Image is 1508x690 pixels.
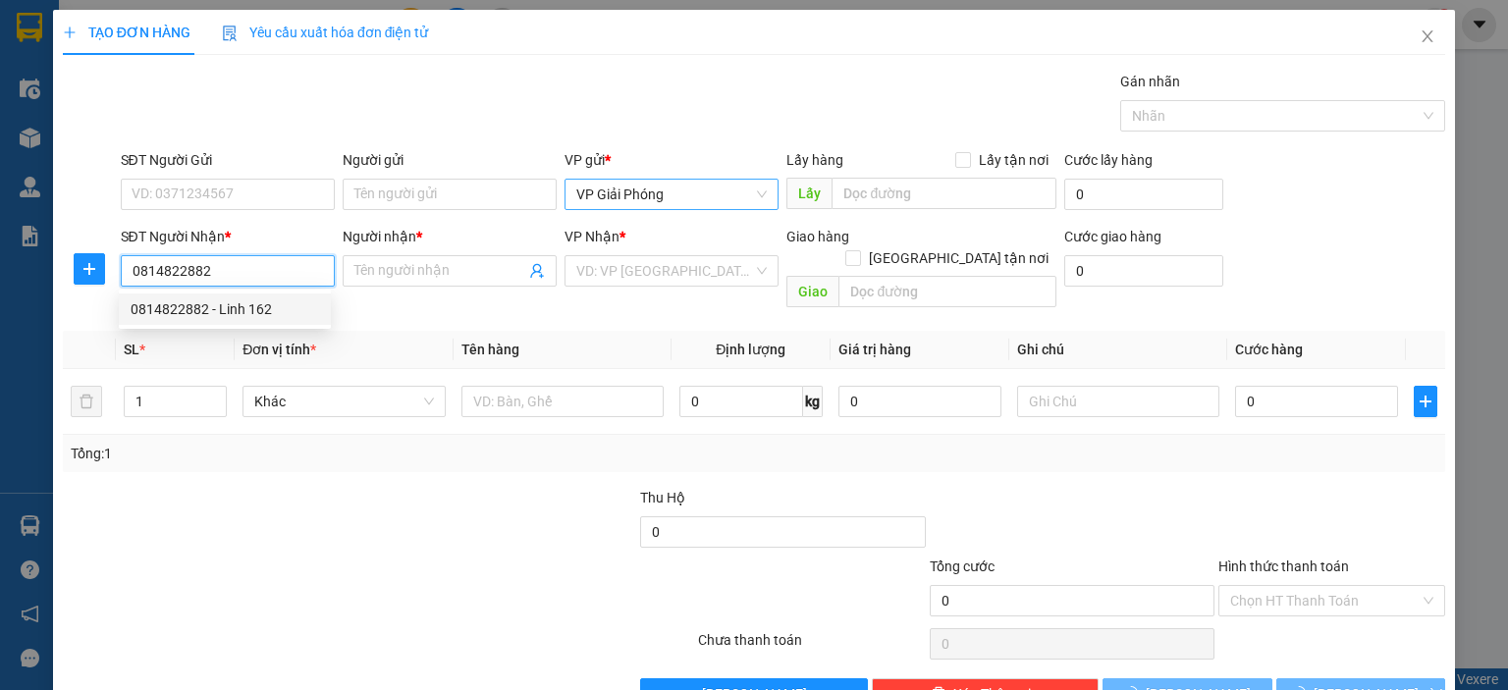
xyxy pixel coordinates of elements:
span: Thu Hộ [640,490,685,505]
span: Giao hàng [786,229,849,244]
th: Ghi chú [1009,331,1227,369]
div: 0814822882 - Linh 162 [131,298,319,320]
label: Gán nhãn [1120,74,1180,89]
div: Chưa thanh toán [696,629,927,663]
span: Giao [786,276,838,307]
span: Lấy tận nơi [971,149,1056,171]
button: Close [1400,10,1455,65]
label: Hình thức thanh toán [1218,558,1349,574]
div: VP gửi [565,149,779,171]
div: Tổng: 1 [71,443,583,464]
span: TẠO ĐƠN HÀNG [63,25,190,40]
div: 0814822882 - Linh 162 [119,293,331,325]
span: Đơn vị tính [242,342,316,357]
span: Lấy hàng [786,152,843,168]
span: kg [803,386,823,417]
span: Định lượng [716,342,785,357]
span: Cước hàng [1235,342,1303,357]
button: plus [74,253,105,285]
span: Yêu cầu xuất hóa đơn điện tử [222,25,429,40]
span: user-add [529,263,545,279]
span: plus [1415,394,1436,409]
span: up [210,390,222,401]
span: Decrease Value [204,401,226,416]
input: Ghi Chú [1017,386,1219,417]
label: Cước lấy hàng [1064,152,1153,168]
input: 0 [838,386,1001,417]
span: plus [75,261,104,277]
span: Tên hàng [461,342,519,357]
span: Khác [254,387,433,416]
div: Người gửi [343,149,557,171]
span: VP Nhận [565,229,619,244]
span: VP Giải Phóng [576,180,767,209]
input: Dọc đường [838,276,1056,307]
img: icon [222,26,238,41]
span: Lấy [786,178,832,209]
input: Dọc đường [832,178,1056,209]
input: VD: Bàn, Ghế [461,386,664,417]
button: plus [1414,386,1437,417]
span: down [210,403,222,415]
span: SL [124,342,139,357]
span: Giá trị hàng [838,342,911,357]
input: Cước giao hàng [1064,255,1223,287]
span: Tổng cước [930,558,995,574]
label: Cước giao hàng [1064,229,1161,244]
div: SĐT Người Gửi [121,149,335,171]
span: Increase Value [204,387,226,401]
div: Người nhận [343,226,557,247]
span: [GEOGRAPHIC_DATA] tận nơi [861,247,1056,269]
span: plus [63,26,77,39]
div: SĐT Người Nhận [121,226,335,247]
button: delete [71,386,102,417]
input: Cước lấy hàng [1064,179,1223,210]
span: close [1420,28,1435,44]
